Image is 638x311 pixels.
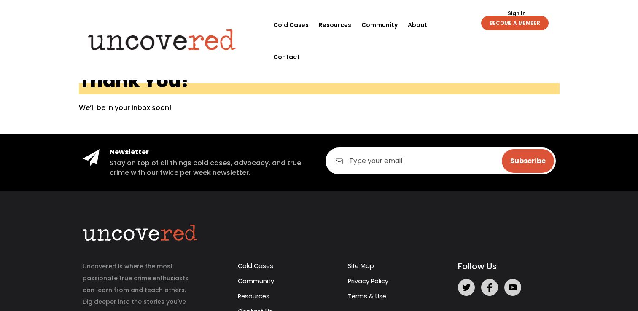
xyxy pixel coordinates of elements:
a: About [408,9,427,41]
p: We’ll be in your inbox soon! [79,103,560,113]
a: Site Map [348,262,374,270]
a: Resources [238,292,269,300]
a: Resources [319,9,351,41]
h5: Stay on top of all things cold cases, advocacy, and true crime with our twice per week newsletter. [110,158,313,177]
input: Subscribe [502,149,554,173]
a: Community [238,277,274,285]
img: Uncovered logo [81,23,243,56]
input: Type your email [326,147,556,174]
a: Terms & Use [348,292,386,300]
a: Contact [273,41,300,73]
a: Sign In [503,11,530,16]
h4: Newsletter [110,147,313,157]
a: Community [361,9,398,41]
a: Cold Cases [273,9,309,41]
a: BECOME A MEMBER [481,16,549,30]
a: Cold Cases [238,262,273,270]
a: Privacy Policy [348,277,388,285]
h1: Thank You! [79,71,560,94]
h5: Follow Us [458,260,555,272]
